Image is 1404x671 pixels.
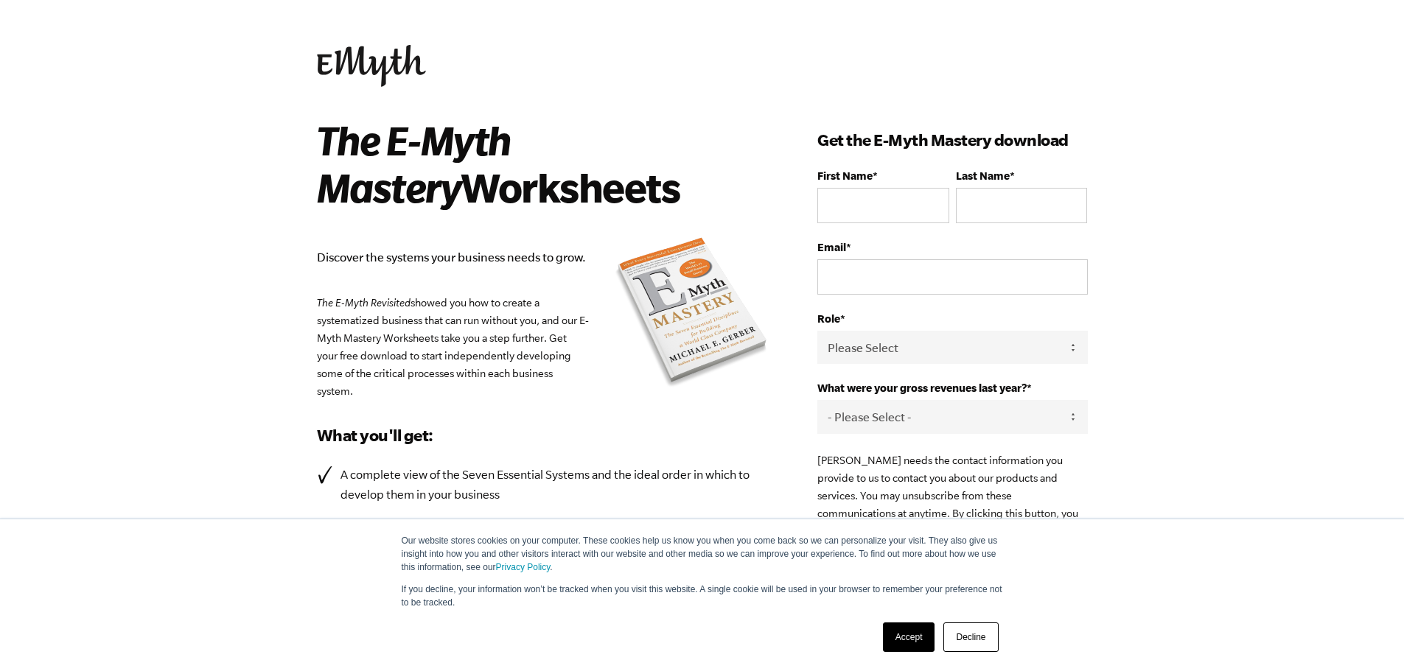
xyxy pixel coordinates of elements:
p: A complete view of the Seven Essential Systems and the ideal order in which to develop them in yo... [340,465,774,505]
a: Decline [943,622,998,652]
h3: Get the E-Myth Mastery download [817,128,1087,152]
p: [PERSON_NAME] needs the contact information you provide to us to contact you about our products a... [817,452,1087,540]
span: Role [817,312,840,325]
h3: What you'll get: [317,424,774,447]
i: The E-Myth Mastery [317,117,511,210]
img: EMyth [317,45,426,87]
span: Email [817,241,846,253]
span: First Name [817,169,873,182]
p: showed you how to create a systematized business that can run without you, and our E-Myth Mastery... [317,294,774,400]
em: The E-Myth Revisited [317,297,411,309]
img: emyth mastery book summary [611,234,773,393]
span: What were your gross revenues last year? [817,382,1027,394]
span: Last Name [956,169,1010,182]
a: Accept [883,622,935,652]
a: Privacy Policy [496,562,551,572]
p: Our website stores cookies on your computer. These cookies help us know you when you come back so... [402,534,1003,574]
p: If you decline, your information won’t be tracked when you visit this website. A single cookie wi... [402,583,1003,609]
p: Discover the systems your business needs to grow. [317,247,774,267]
h2: Worksheets [317,116,752,211]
